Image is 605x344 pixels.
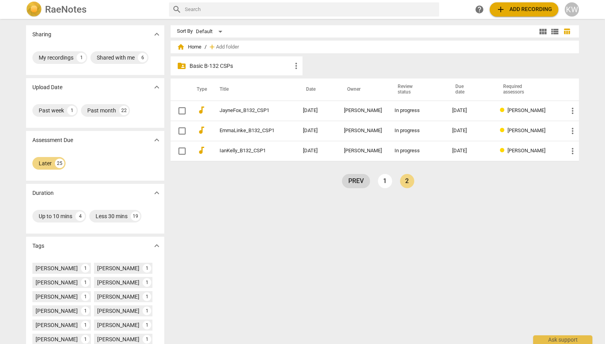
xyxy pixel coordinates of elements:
[152,188,162,198] span: expand_more
[197,125,206,135] span: audiotrack
[400,174,414,188] a: Page 2 is your current page
[210,79,297,101] th: Title
[81,335,90,344] div: 1
[39,54,73,62] div: My recordings
[143,335,151,344] div: 1
[151,81,163,93] button: Show more
[220,108,274,114] a: JayneFox_B132_CSP1
[500,127,507,133] span: Review status: in progress
[549,26,561,37] button: List view
[151,187,163,199] button: Show more
[452,148,487,154] div: [DATE]
[151,28,163,40] button: Show more
[500,148,507,153] span: Review status: in progress
[143,307,151,315] div: 1
[475,5,484,14] span: help
[452,108,487,114] div: [DATE]
[342,174,370,188] a: prev
[177,43,201,51] span: Home
[172,5,182,14] span: search
[97,293,139,301] div: [PERSON_NAME]
[151,134,163,146] button: Show more
[568,146,577,156] span: more_vert
[446,79,494,101] th: Due date
[26,2,42,17] img: Logo
[185,3,436,16] input: Search
[565,2,579,17] button: KW
[152,241,162,251] span: expand_more
[197,105,206,115] span: audiotrack
[131,211,140,221] div: 19
[45,4,86,15] h2: RaeNotes
[507,127,545,133] span: [PERSON_NAME]
[119,106,129,115] div: 22
[197,146,206,155] span: audiotrack
[39,107,64,114] div: Past week
[32,136,73,144] p: Assessment Due
[32,242,44,250] p: Tags
[561,26,573,37] button: Table view
[550,27,560,36] span: view_list
[36,264,78,272] div: [PERSON_NAME]
[55,159,64,168] div: 25
[216,44,239,50] span: Add folder
[67,106,77,115] div: 1
[395,128,440,134] div: In progress
[533,335,592,344] div: Ask support
[177,43,185,51] span: home
[32,83,62,92] p: Upload Date
[496,5,505,14] span: add
[190,79,210,101] th: Type
[36,307,78,315] div: [PERSON_NAME]
[220,148,274,154] a: IanKelly_B132_CSP1
[538,27,548,36] span: view_module
[81,278,90,287] div: 1
[138,53,147,62] div: 6
[97,264,139,272] div: [PERSON_NAME]
[75,211,85,221] div: 4
[388,79,446,101] th: Review status
[96,212,128,220] div: Less 30 mins
[77,53,86,62] div: 1
[452,128,487,134] div: [DATE]
[297,121,338,141] td: [DATE]
[297,101,338,121] td: [DATE]
[568,106,577,116] span: more_vert
[297,79,338,101] th: Date
[26,2,163,17] a: LogoRaeNotes
[97,54,135,62] div: Shared with me
[344,108,382,114] div: [PERSON_NAME]
[36,293,78,301] div: [PERSON_NAME]
[97,321,139,329] div: [PERSON_NAME]
[190,62,291,70] p: Basic B-132 CSPs
[537,26,549,37] button: Tile view
[87,107,116,114] div: Past month
[496,5,552,14] span: Add recording
[507,107,545,113] span: [PERSON_NAME]
[97,279,139,286] div: [PERSON_NAME]
[291,61,301,71] span: more_vert
[81,307,90,315] div: 1
[220,128,274,134] a: EmmaLinke_B132_CSP1
[36,321,78,329] div: [PERSON_NAME]
[205,44,207,50] span: /
[143,292,151,301] div: 1
[143,321,151,329] div: 1
[97,335,139,343] div: [PERSON_NAME]
[490,2,558,17] button: Upload
[81,264,90,273] div: 1
[81,321,90,329] div: 1
[152,135,162,145] span: expand_more
[472,2,487,17] a: Help
[563,28,571,35] span: table_chart
[196,25,225,38] div: Default
[338,79,388,101] th: Owner
[568,126,577,136] span: more_vert
[151,240,163,252] button: Show more
[344,128,382,134] div: [PERSON_NAME]
[177,28,193,34] div: Sort By
[81,292,90,301] div: 1
[378,174,392,188] a: Page 1
[39,212,72,220] div: Up to 10 mins
[143,264,151,273] div: 1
